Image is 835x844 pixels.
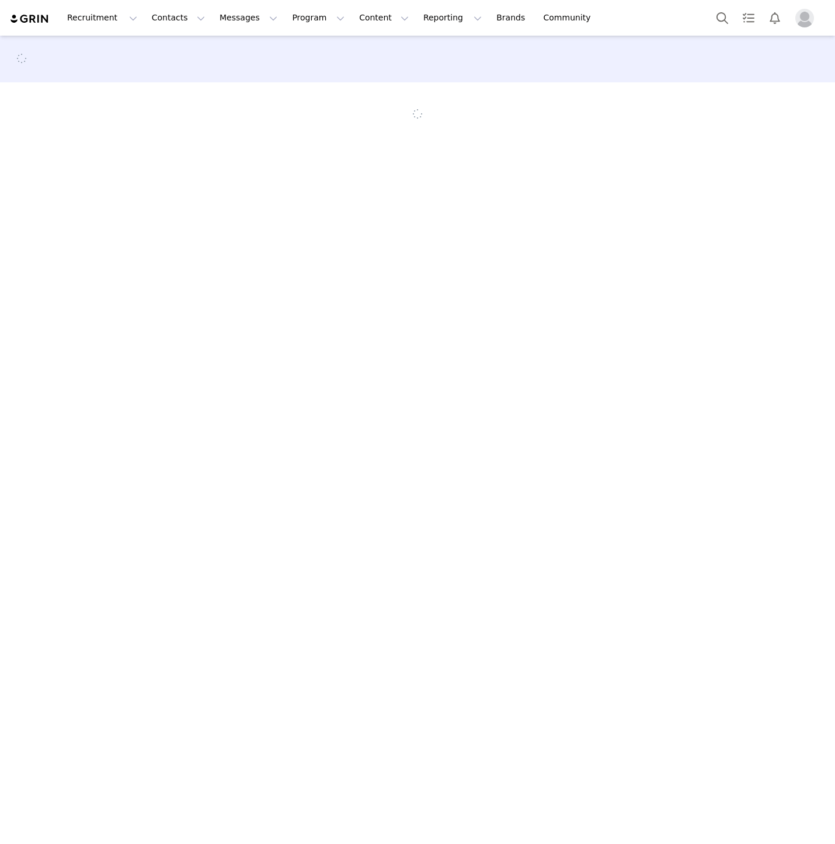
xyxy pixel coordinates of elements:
[145,5,212,31] button: Contacts
[795,9,814,27] img: placeholder-profile.jpg
[285,5,352,31] button: Program
[736,5,761,31] a: Tasks
[537,5,603,31] a: Community
[489,5,535,31] a: Brands
[352,5,416,31] button: Content
[762,5,788,31] button: Notifications
[788,9,826,27] button: Profile
[9,13,50,25] img: grin logo
[709,5,735,31] button: Search
[213,5,284,31] button: Messages
[416,5,489,31] button: Reporting
[60,5,144,31] button: Recruitment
